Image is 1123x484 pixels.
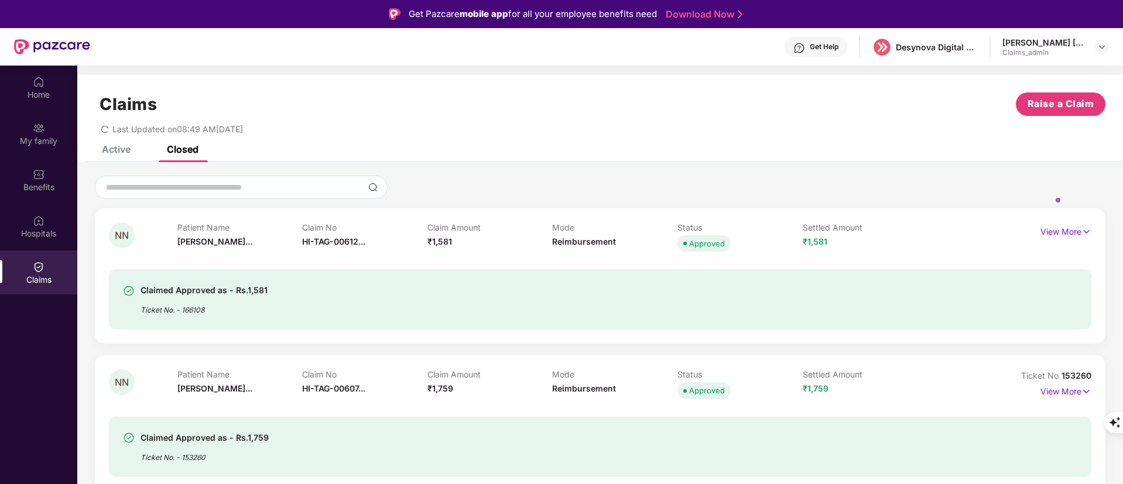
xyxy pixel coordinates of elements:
[14,39,90,54] img: New Pazcare Logo
[1002,37,1084,48] div: [PERSON_NAME] [PERSON_NAME]
[409,7,657,21] div: Get Pazcare for all your employee benefits need
[896,42,978,53] div: Desynova Digital private limited
[1097,42,1107,52] img: svg+xml;base64,PHN2ZyBpZD0iRHJvcGRvd24tMzJ4MzIiIHhtbG5zPSJodHRwOi8vd3d3LnczLm9yZy8yMDAwL3N2ZyIgd2...
[793,42,805,54] img: svg+xml;base64,PHN2ZyBpZD0iSGVscC0zMngzMiIgeG1sbnM9Imh0dHA6Ly93d3cudzMub3JnLzIwMDAvc3ZnIiB3aWR0aD...
[1002,48,1084,57] div: Claims_admin
[666,8,739,20] a: Download Now
[389,8,400,20] img: Logo
[460,8,508,19] strong: mobile app
[810,42,838,52] div: Get Help
[874,39,891,56] img: logo%20(5).png
[738,8,742,20] img: Stroke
